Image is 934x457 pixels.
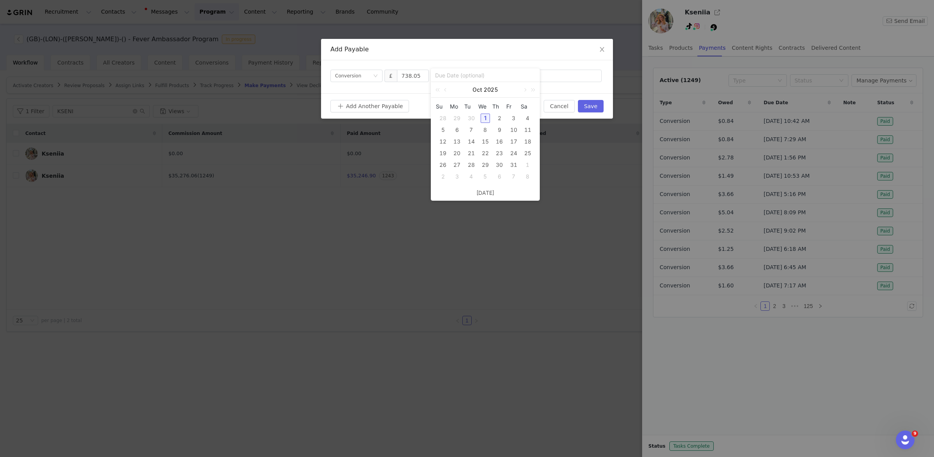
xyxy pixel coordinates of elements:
[506,147,520,159] td: October 24, 2025
[506,136,520,147] td: October 17, 2025
[438,125,448,135] div: 5
[521,124,535,136] td: October 11, 2025
[450,124,464,136] td: October 6, 2025
[450,101,464,112] th: Mon
[464,103,478,110] span: Tu
[495,149,504,158] div: 23
[506,124,520,136] td: October 10, 2025
[452,137,462,146] div: 13
[506,101,520,112] th: Fri
[509,172,518,181] div: 7
[478,124,492,136] td: October 8, 2025
[492,112,506,124] td: October 2, 2025
[495,137,504,146] div: 16
[896,431,915,449] iframe: Intercom live chat
[527,82,537,98] a: Next year (Control + right)
[523,125,532,135] div: 11
[464,101,478,112] th: Tue
[450,103,464,110] span: Mo
[506,159,520,171] td: October 31, 2025
[506,103,520,110] span: Fr
[481,125,490,135] div: 8
[452,114,462,123] div: 29
[467,114,476,123] div: 30
[450,159,464,171] td: October 27, 2025
[438,149,448,158] div: 19
[335,70,361,82] div: Conversion
[478,101,492,112] th: Wed
[521,103,535,110] span: Sa
[492,159,506,171] td: October 30, 2025
[495,125,504,135] div: 9
[467,125,476,135] div: 7
[452,125,462,135] div: 6
[478,171,492,182] td: November 5, 2025
[436,124,450,136] td: October 5, 2025
[464,171,478,182] td: November 4, 2025
[434,82,444,98] a: Last year (Control + left)
[481,160,490,170] div: 29
[472,82,483,98] a: Oct
[481,149,490,158] div: 22
[509,125,518,135] div: 10
[436,171,450,182] td: November 2, 2025
[521,171,535,182] td: November 8, 2025
[521,101,535,112] th: Sat
[591,39,613,61] button: Close
[450,112,464,124] td: September 29, 2025
[438,172,448,181] div: 2
[476,186,494,200] a: [DATE]
[492,103,506,110] span: Th
[506,112,520,124] td: October 3, 2025
[509,160,518,170] div: 31
[464,112,478,124] td: September 30, 2025
[464,159,478,171] td: October 28, 2025
[599,46,605,53] i: icon: close
[521,112,535,124] td: October 4, 2025
[492,136,506,147] td: October 16, 2025
[509,149,518,158] div: 24
[450,171,464,182] td: November 3, 2025
[435,71,535,80] input: Due Date (optional)
[384,70,397,82] span: £
[481,114,490,123] div: 1
[464,124,478,136] td: October 7, 2025
[481,137,490,146] div: 15
[523,149,532,158] div: 25
[495,160,504,170] div: 30
[523,137,532,146] div: 18
[442,82,449,98] a: Previous month (PageUp)
[467,160,476,170] div: 28
[509,137,518,146] div: 17
[523,114,532,123] div: 4
[438,114,448,123] div: 28
[373,74,378,79] i: icon: down
[330,45,604,54] div: Add Payable
[450,136,464,147] td: October 13, 2025
[523,160,532,170] div: 1
[464,147,478,159] td: October 21, 2025
[452,149,462,158] div: 20
[467,137,476,146] div: 14
[521,136,535,147] td: October 18, 2025
[478,103,492,110] span: We
[467,172,476,181] div: 4
[436,103,450,110] span: Su
[544,100,574,112] button: Cancel
[478,112,492,124] td: October 1, 2025
[509,114,518,123] div: 3
[578,100,604,112] button: Save
[483,82,499,98] a: 2025
[436,101,450,112] th: Sun
[464,136,478,147] td: October 14, 2025
[436,159,450,171] td: October 26, 2025
[481,172,490,181] div: 5
[452,172,462,181] div: 3
[492,70,602,82] input: Note (optional)
[478,147,492,159] td: October 22, 2025
[492,171,506,182] td: November 6, 2025
[492,147,506,159] td: October 23, 2025
[467,149,476,158] div: 21
[478,136,492,147] td: October 15, 2025
[521,147,535,159] td: October 25, 2025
